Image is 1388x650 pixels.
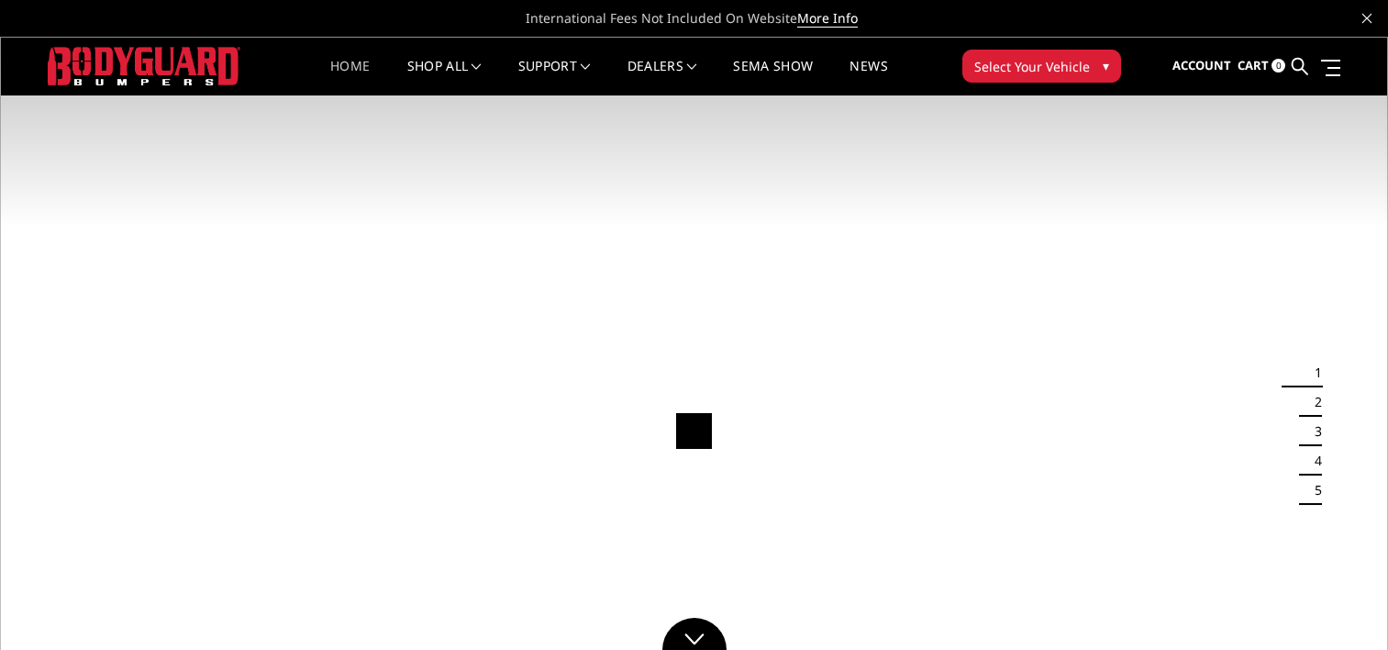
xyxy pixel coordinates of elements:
[627,60,697,95] a: Dealers
[849,60,887,95] a: News
[1103,56,1109,75] span: ▾
[797,9,858,28] a: More Info
[1238,41,1285,91] a: Cart 0
[1304,387,1322,417] button: 2 of 5
[1172,41,1231,91] a: Account
[1172,57,1231,73] span: Account
[407,60,482,95] a: shop all
[1238,57,1269,73] span: Cart
[733,60,813,95] a: SEMA Show
[48,47,240,84] img: BODYGUARD BUMPERS
[1304,358,1322,387] button: 1 of 5
[1304,417,1322,446] button: 3 of 5
[1271,59,1285,73] span: 0
[1304,476,1322,505] button: 5 of 5
[1304,446,1322,476] button: 4 of 5
[662,618,727,650] a: Click to Down
[330,60,370,95] a: Home
[974,57,1090,76] span: Select Your Vehicle
[962,50,1121,83] button: Select Your Vehicle
[518,60,591,95] a: Support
